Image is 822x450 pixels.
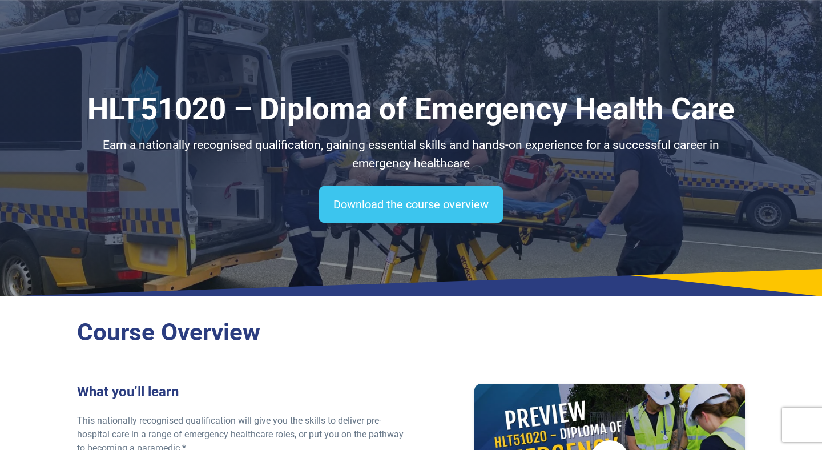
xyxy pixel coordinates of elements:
h3: What you’ll learn [77,384,404,400]
h1: HLT51020 – Diploma of Emergency Health Care [77,91,745,127]
p: Earn a nationally recognised qualification, gaining essential skills and hands-on experience for ... [77,136,745,172]
a: Download the course overview [319,186,503,223]
h2: Course Overview [77,318,745,347]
